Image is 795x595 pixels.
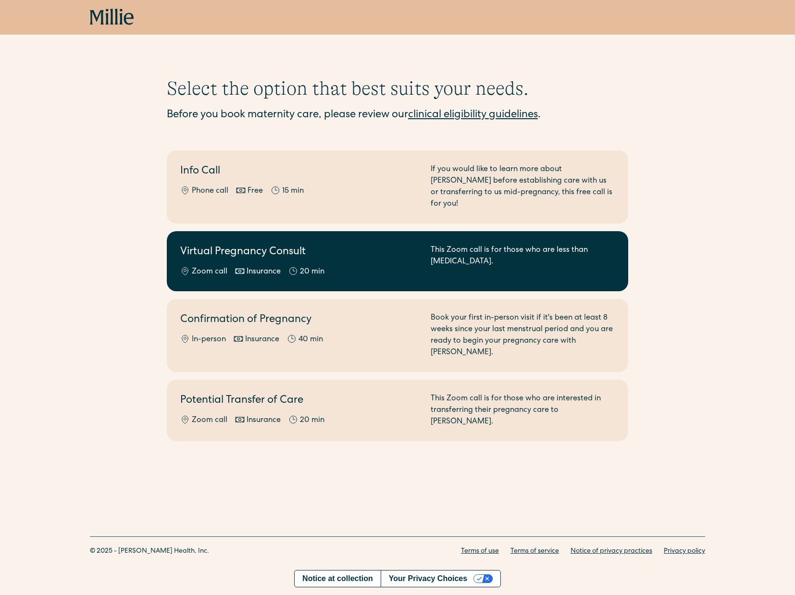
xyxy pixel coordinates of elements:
[167,150,628,223] a: Info CallPhone callFree15 minIf you would like to learn more about [PERSON_NAME] before establish...
[167,77,628,100] h1: Select the option that best suits your needs.
[431,312,615,359] div: Book your first in-person visit if it's been at least 8 weeks since your last menstrual period an...
[180,245,419,260] h2: Virtual Pregnancy Consult
[167,231,628,291] a: Virtual Pregnancy ConsultZoom callInsurance20 minThis Zoom call is for those who are less than [M...
[247,266,281,278] div: Insurance
[192,266,227,278] div: Zoom call
[510,546,559,557] a: Terms of service
[180,393,419,409] h2: Potential Transfer of Care
[295,570,381,587] a: Notice at collection
[298,334,323,346] div: 40 min
[431,164,615,210] div: If you would like to learn more about [PERSON_NAME] before establishing care with us or transferr...
[282,186,304,197] div: 15 min
[192,415,227,426] div: Zoom call
[300,266,324,278] div: 20 min
[167,108,628,124] div: Before you book maternity care, please review our .
[245,334,279,346] div: Insurance
[192,186,228,197] div: Phone call
[408,110,538,121] a: clinical eligibility guidelines
[571,546,652,557] a: Notice of privacy practices
[167,380,628,441] a: Potential Transfer of CareZoom callInsurance20 minThis Zoom call is for those who are interested ...
[381,570,500,587] button: Your Privacy Choices
[664,546,705,557] a: Privacy policy
[90,546,209,557] div: © 2025 - [PERSON_NAME] Health, Inc.
[192,334,226,346] div: In-person
[247,415,281,426] div: Insurance
[167,299,628,372] a: Confirmation of PregnancyIn-personInsurance40 minBook your first in-person visit if it's been at ...
[431,393,615,428] div: This Zoom call is for those who are interested in transferring their pregnancy care to [PERSON_NA...
[180,164,419,180] h2: Info Call
[431,245,615,278] div: This Zoom call is for those who are less than [MEDICAL_DATA].
[300,415,324,426] div: 20 min
[461,546,499,557] a: Terms of use
[248,186,263,197] div: Free
[180,312,419,328] h2: Confirmation of Pregnancy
